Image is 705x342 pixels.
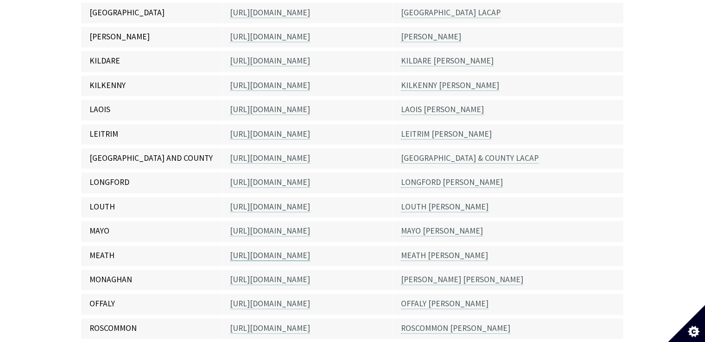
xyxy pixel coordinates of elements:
[82,292,222,316] td: OFFALY
[230,274,310,285] a: [URL][DOMAIN_NAME]
[401,129,492,139] a: LEITRIM [PERSON_NAME]
[401,323,510,334] a: ROSCOMMON [PERSON_NAME]
[230,298,310,309] a: [URL][DOMAIN_NAME]
[230,104,310,115] a: [URL][DOMAIN_NAME]
[230,56,310,66] a: [URL][DOMAIN_NAME]
[230,7,310,18] a: [URL][DOMAIN_NAME]
[401,226,483,236] a: MAYO [PERSON_NAME]
[401,153,539,164] a: [GEOGRAPHIC_DATA] & COUNTY LACAP
[401,202,489,212] a: LOUTH [PERSON_NAME]
[230,129,310,139] a: [URL][DOMAIN_NAME]
[401,7,501,18] a: [GEOGRAPHIC_DATA] LACAP
[401,56,494,66] a: KILDARE [PERSON_NAME]
[668,305,705,342] button: Set cookie preferences
[401,298,489,309] a: OFFALY [PERSON_NAME]
[230,80,310,91] a: [URL][DOMAIN_NAME]
[401,80,499,91] a: KILKENNY [PERSON_NAME]
[82,146,222,171] td: [GEOGRAPHIC_DATA] AND COUNTY
[401,104,484,115] a: LAOIS [PERSON_NAME]
[230,323,310,334] a: [URL][DOMAIN_NAME]
[82,49,222,73] td: KILDARE
[82,317,222,341] td: ROSCOMMON
[82,171,222,195] td: LONGFORD
[82,98,222,122] td: LAOIS
[230,32,310,42] a: [URL][DOMAIN_NAME]
[230,177,310,188] a: [URL][DOMAIN_NAME]
[82,122,222,146] td: LEITRIM
[82,74,222,98] td: KILKENNY
[230,153,310,164] a: [URL][DOMAIN_NAME]
[82,244,222,268] td: MEATH
[401,32,461,42] a: [PERSON_NAME]
[230,202,310,212] a: [URL][DOMAIN_NAME]
[82,268,222,292] td: MONAGHAN
[82,1,222,25] td: [GEOGRAPHIC_DATA]
[82,195,222,219] td: LOUTH
[82,25,222,49] td: [PERSON_NAME]
[401,250,488,261] a: MEATH [PERSON_NAME]
[230,250,310,261] a: [URL][DOMAIN_NAME]
[82,219,222,243] td: MAYO
[230,226,310,236] a: [URL][DOMAIN_NAME]
[401,274,523,285] a: [PERSON_NAME] [PERSON_NAME]
[401,177,503,188] a: LONGFORD [PERSON_NAME]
